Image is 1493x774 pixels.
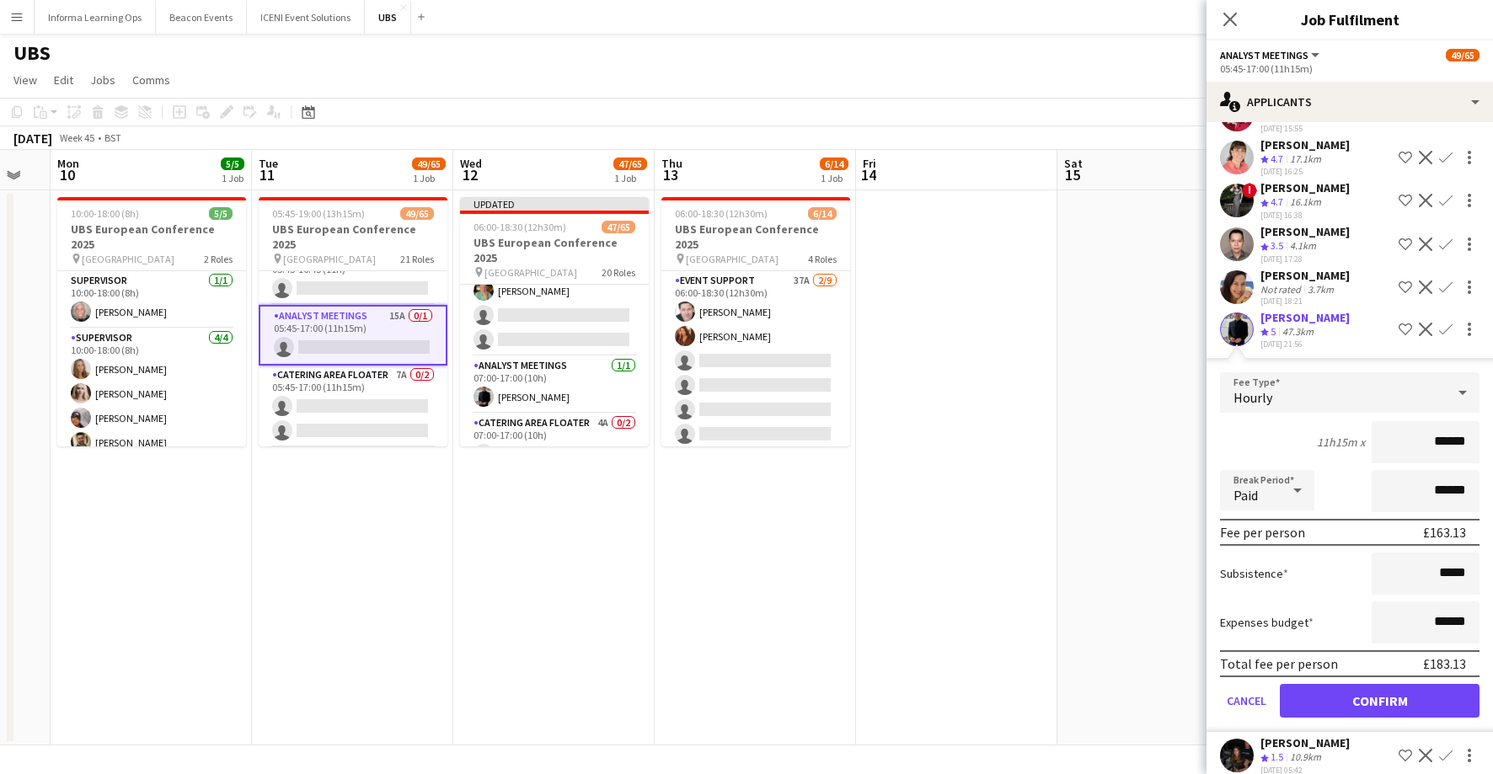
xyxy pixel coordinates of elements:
[126,69,177,91] a: Comms
[259,305,447,366] app-card-role: Analyst Meetings15A0/105:45-17:00 (11h15m)
[1207,8,1493,30] h3: Job Fulfilment
[413,172,445,184] div: 1 Job
[13,130,52,147] div: [DATE]
[1317,435,1365,450] div: 11h15m x
[57,197,246,446] app-job-card: 10:00-18:00 (8h)5/5UBS European Conference 2025 [GEOGRAPHIC_DATA]2 RolesSupervisor1/110:00-18:00 ...
[1260,310,1350,325] div: [PERSON_NAME]
[1260,166,1350,177] div: [DATE] 16:25
[57,328,246,459] app-card-role: Supervisor4/410:00-18:00 (8h)[PERSON_NAME][PERSON_NAME][PERSON_NAME][PERSON_NAME]
[675,207,768,220] span: 06:00-18:30 (12h30m)
[1287,750,1324,765] div: 10.9km
[1279,325,1317,339] div: 47.3km
[104,131,121,144] div: BST
[1220,615,1314,630] label: Expenses budget
[460,414,649,495] app-card-role: Catering Area Floater4A0/207:00-17:00 (10h)
[71,207,139,220] span: 10:00-18:00 (8h)
[90,72,115,88] span: Jobs
[1260,123,1350,134] div: [DATE] 15:55
[1220,684,1273,718] button: Cancel
[57,156,79,171] span: Mon
[259,156,278,171] span: Tue
[1220,49,1308,61] span: Analyst Meetings
[400,207,434,220] span: 49/65
[821,172,848,184] div: 1 Job
[661,197,850,446] app-job-card: 06:00-18:30 (12h30m)6/14UBS European Conference 2025 [GEOGRAPHIC_DATA]4 RolesEvent Support37A2/90...
[458,165,482,184] span: 12
[57,222,246,252] h3: UBS European Conference 2025
[1287,152,1324,167] div: 17.1km
[1242,183,1257,198] span: !
[1220,62,1480,75] div: 05:45-17:00 (11h15m)
[1304,283,1337,296] div: 3.7km
[1280,684,1480,718] button: Confirm
[1260,254,1350,264] div: [DATE] 17:28
[1220,566,1288,581] label: Subsistence
[808,253,837,265] span: 4 Roles
[35,1,156,34] button: Informa Learning Ops
[1287,195,1324,210] div: 16.1km
[1220,524,1305,541] div: Fee per person
[460,197,649,446] app-job-card: Updated06:00-18:30 (12h30m)47/65UBS European Conference 2025 [GEOGRAPHIC_DATA]20 Roles[PERSON_NAM...
[1260,210,1350,221] div: [DATE] 16:38
[365,1,411,34] button: UBS
[82,253,174,265] span: [GEOGRAPHIC_DATA]
[1260,137,1350,152] div: [PERSON_NAME]
[1260,339,1350,350] div: [DATE] 21:56
[1064,156,1083,171] span: Sat
[460,250,649,356] app-card-role: Outside - Welcome/Directional6A1/307:00-16:00 (9h)[PERSON_NAME]
[1220,655,1338,672] div: Total fee per person
[1260,735,1350,750] div: [PERSON_NAME]
[259,248,447,305] app-card-role: Outside - Welcome/Directional9A0/105:45-16:45 (11h)
[283,253,376,265] span: [GEOGRAPHIC_DATA]
[686,253,779,265] span: [GEOGRAPHIC_DATA]
[460,156,482,171] span: Wed
[13,40,51,66] h1: UBS
[7,69,44,91] a: View
[259,222,447,252] h3: UBS European Conference 2025
[860,165,876,184] span: 14
[400,253,434,265] span: 21 Roles
[602,221,635,233] span: 47/65
[55,165,79,184] span: 10
[247,1,365,34] button: ICENI Event Solutions
[661,156,682,171] span: Thu
[1260,224,1350,239] div: [PERSON_NAME]
[222,172,243,184] div: 1 Job
[1271,152,1283,165] span: 4.7
[1062,165,1083,184] span: 15
[13,72,37,88] span: View
[1423,524,1466,541] div: £163.13
[1287,239,1319,254] div: 4.1km
[56,131,98,144] span: Week 45
[221,157,244,170] span: 5/5
[460,197,649,211] div: Updated
[259,366,447,447] app-card-role: Catering Area Floater7A0/205:45-17:00 (11h15m)
[1207,82,1493,122] div: Applicants
[460,356,649,414] app-card-role: Analyst Meetings1/107:00-17:00 (10h)[PERSON_NAME]
[614,172,646,184] div: 1 Job
[412,157,446,170] span: 49/65
[1271,239,1283,252] span: 3.5
[661,271,850,524] app-card-role: Event Support37A2/906:00-18:30 (12h30m)[PERSON_NAME][PERSON_NAME]
[204,253,233,265] span: 2 Roles
[1446,49,1480,61] span: 49/65
[602,266,635,279] span: 20 Roles
[272,207,365,220] span: 05:45-19:00 (13h15m)
[474,221,566,233] span: 06:00-18:30 (12h30m)
[484,266,577,279] span: [GEOGRAPHIC_DATA]
[1271,195,1283,208] span: 4.7
[820,157,848,170] span: 6/14
[661,222,850,252] h3: UBS European Conference 2025
[1233,487,1258,504] span: Paid
[83,69,122,91] a: Jobs
[1260,180,1350,195] div: [PERSON_NAME]
[1260,268,1350,283] div: [PERSON_NAME]
[1423,655,1466,672] div: £183.13
[132,72,170,88] span: Comms
[256,165,278,184] span: 11
[808,207,837,220] span: 6/14
[1271,750,1283,763] span: 1.5
[863,156,876,171] span: Fri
